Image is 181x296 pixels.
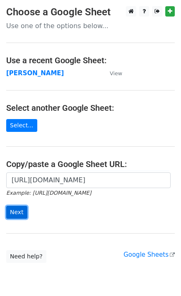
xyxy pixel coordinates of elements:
small: Example: [URL][DOMAIN_NAME] [6,190,91,196]
h4: Use a recent Google Sheet: [6,55,175,65]
input: Paste your Google Sheet URL here [6,172,171,188]
h4: Select another Google Sheet: [6,103,175,113]
a: View [101,69,122,77]
a: Need help? [6,250,46,263]
h3: Choose a Google Sheet [6,6,175,18]
p: Use one of the options below... [6,21,175,30]
small: View [110,70,122,76]
a: Select... [6,119,37,132]
h4: Copy/paste a Google Sheet URL: [6,159,175,169]
iframe: Chat Widget [140,256,181,296]
input: Next [6,206,27,219]
a: Google Sheets [123,251,175,258]
a: [PERSON_NAME] [6,69,64,77]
